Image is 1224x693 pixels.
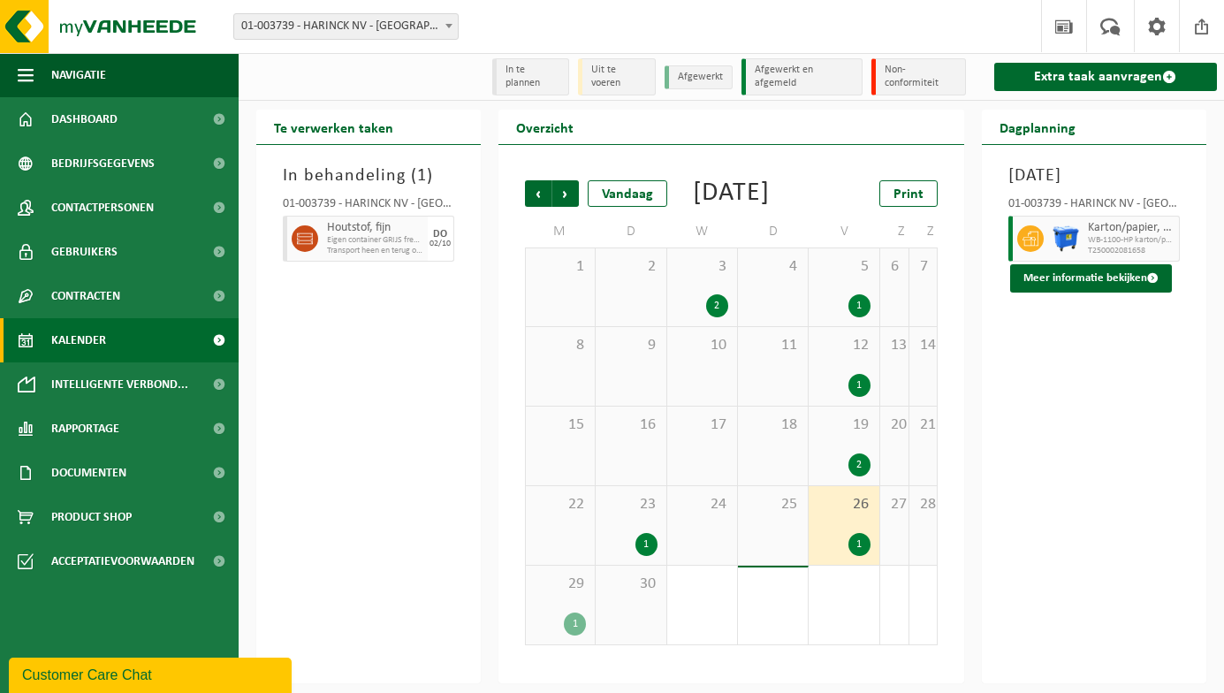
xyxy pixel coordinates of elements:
[741,58,863,95] li: Afgewerkt en afgemeld
[604,336,657,355] span: 9
[879,180,938,207] a: Print
[51,451,126,495] span: Documenten
[747,415,799,435] span: 18
[1088,246,1175,256] span: T250002081658
[848,294,870,317] div: 1
[327,221,423,235] span: Houtstof, fijn
[51,539,194,583] span: Acceptatievoorwaarden
[327,246,423,256] span: Transport heen en terug op aanvraag
[51,274,120,318] span: Contracten
[665,65,733,89] li: Afgewerkt
[535,575,586,594] span: 29
[909,216,939,247] td: Z
[706,294,728,317] div: 2
[9,654,295,693] iframe: chat widget
[535,336,586,355] span: 8
[893,187,924,202] span: Print
[233,13,459,40] span: 01-003739 - HARINCK NV - WIELSBEKE
[817,415,870,435] span: 19
[1010,264,1172,293] button: Meer informatie bekijken
[871,58,966,95] li: Non-conformiteit
[747,257,799,277] span: 4
[982,110,1093,144] h2: Dagplanning
[51,141,155,186] span: Bedrijfsgegevens
[918,336,929,355] span: 14
[676,495,728,514] span: 24
[676,336,728,355] span: 10
[552,180,579,207] span: Volgende
[525,180,551,207] span: Vorige
[880,216,909,247] td: Z
[535,415,586,435] span: 15
[994,63,1217,91] a: Extra taak aanvragen
[918,415,929,435] span: 21
[1008,198,1180,216] div: 01-003739 - HARINCK NV - [GEOGRAPHIC_DATA]
[918,257,929,277] span: 7
[635,533,658,556] div: 1
[588,180,667,207] div: Vandaag
[51,407,119,451] span: Rapportage
[51,495,132,539] span: Product Shop
[578,58,655,95] li: Uit te voeren
[817,495,870,514] span: 26
[848,453,870,476] div: 2
[604,575,657,594] span: 30
[1053,225,1079,252] img: WB-1100-HPE-BE-01
[51,186,154,230] span: Contactpersonen
[327,235,423,246] span: Eigen container GRIJS freesresten (bedrijfsafval)
[283,198,454,216] div: 01-003739 - HARINCK NV - [GEOGRAPHIC_DATA]
[693,180,770,207] div: [DATE]
[498,110,591,144] h2: Overzicht
[918,495,929,514] span: 28
[604,257,657,277] span: 2
[564,613,586,636] div: 1
[51,53,106,97] span: Navigatie
[889,336,900,355] span: 13
[667,216,738,247] td: W
[889,495,900,514] span: 27
[525,216,596,247] td: M
[747,336,799,355] span: 11
[51,230,118,274] span: Gebruikers
[51,362,188,407] span: Intelligente verbond...
[283,163,454,189] h3: In behandeling ( )
[417,167,427,185] span: 1
[1008,163,1180,189] h3: [DATE]
[604,415,657,435] span: 16
[809,216,879,247] td: V
[889,257,900,277] span: 6
[430,240,451,248] div: 02/10
[1088,221,1175,235] span: Karton/papier, los (bedrijven)
[1088,235,1175,246] span: WB-1100-HP karton/papier, los
[535,257,586,277] span: 1
[433,229,447,240] div: DO
[817,336,870,355] span: 12
[848,533,870,556] div: 1
[604,495,657,514] span: 23
[234,14,458,39] span: 01-003739 - HARINCK NV - WIELSBEKE
[747,495,799,514] span: 25
[738,216,809,247] td: D
[817,257,870,277] span: 5
[51,97,118,141] span: Dashboard
[848,374,870,397] div: 1
[535,495,586,514] span: 22
[889,415,900,435] span: 20
[256,110,411,144] h2: Te verwerken taken
[492,58,569,95] li: In te plannen
[676,257,728,277] span: 3
[51,318,106,362] span: Kalender
[596,216,666,247] td: D
[676,415,728,435] span: 17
